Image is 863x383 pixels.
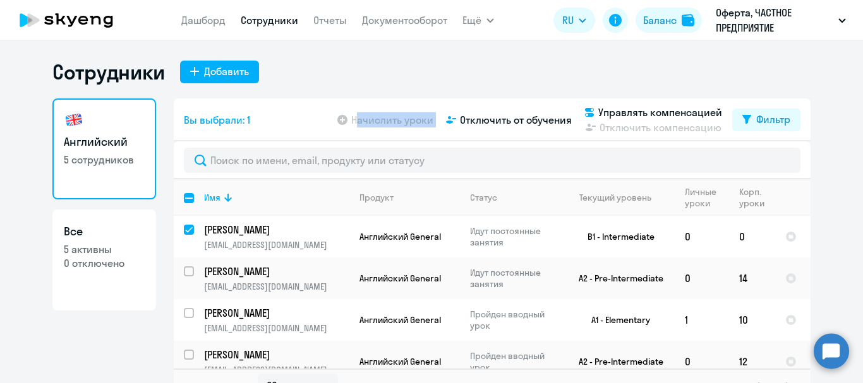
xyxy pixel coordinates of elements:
[52,98,156,199] a: Английский5 сотрудников
[64,242,145,256] p: 5 активны
[204,264,349,278] a: [PERSON_NAME]
[359,356,441,367] span: Английский General
[729,257,775,299] td: 14
[64,134,145,150] h3: Английский
[204,192,220,203] div: Имя
[553,8,595,33] button: RU
[462,13,481,28] span: Ещё
[729,299,775,341] td: 10
[64,223,145,240] h3: Все
[460,112,572,127] span: Отключить от обучения
[241,14,298,27] a: Сотрудники
[204,239,349,250] p: [EMAIL_ADDRESS][DOMAIN_NAME]
[675,299,729,341] td: 1
[732,109,800,131] button: Фильтр
[470,350,557,373] p: Пройден вводный урок
[204,364,349,375] p: [EMAIL_ADDRESS][DOMAIN_NAME]
[636,8,702,33] button: Балансbalance
[739,186,766,209] div: Корп. уроки
[362,14,447,27] a: Документооборот
[562,13,574,28] span: RU
[52,209,156,310] a: Все5 активны0 отключено
[739,186,775,209] div: Корп. уроки
[685,186,720,209] div: Личные уроки
[313,14,347,27] a: Отчеты
[579,192,651,203] div: Текущий уровень
[204,306,347,320] p: [PERSON_NAME]
[359,192,459,203] div: Продукт
[557,257,675,299] td: A2 - Pre-Intermediate
[716,5,833,35] p: Оферта, ЧАСТНОЕ ПРЕДПРИЯТИЕ АГРОВИТАСЕРВИС
[675,257,729,299] td: 0
[557,299,675,341] td: A1 - Elementary
[685,186,728,209] div: Личные уроки
[470,267,557,290] p: Идут постоянные занятия
[359,192,394,203] div: Продукт
[729,216,775,257] td: 0
[204,192,349,203] div: Имя
[675,341,729,382] td: 0
[204,322,349,334] p: [EMAIL_ADDRESS][DOMAIN_NAME]
[204,281,349,292] p: [EMAIL_ADDRESS][DOMAIN_NAME]
[64,153,145,167] p: 5 сотрудников
[557,341,675,382] td: A2 - Pre-Intermediate
[204,348,347,362] p: [PERSON_NAME]
[675,216,729,257] td: 0
[470,192,497,203] div: Статус
[682,14,694,27] img: balance
[52,59,165,85] h1: Сотрудники
[204,306,349,320] a: [PERSON_NAME]
[204,223,349,237] a: [PERSON_NAME]
[64,256,145,270] p: 0 отключено
[184,112,250,127] span: Вы выбрали: 1
[359,314,441,326] span: Английский General
[567,192,674,203] div: Текущий уровень
[204,348,349,362] a: [PERSON_NAME]
[204,264,347,278] p: [PERSON_NAME]
[470,225,557,248] p: Идут постоянные занятия
[359,231,441,242] span: Английский General
[181,14,226,27] a: Дашборд
[470,192,557,203] div: Статус
[470,309,557,331] p: Пройден вводный урок
[204,223,347,237] p: [PERSON_NAME]
[184,148,800,173] input: Поиск по имени, email, продукту или статусу
[462,8,494,33] button: Ещё
[643,13,677,28] div: Баланс
[557,216,675,257] td: B1 - Intermediate
[756,112,790,127] div: Фильтр
[729,341,775,382] td: 12
[64,110,84,130] img: english
[204,64,249,79] div: Добавить
[180,61,259,83] button: Добавить
[598,105,722,120] span: Управлять компенсацией
[359,273,441,284] span: Английский General
[709,5,852,35] button: Оферта, ЧАСТНОЕ ПРЕДПРИЯТИЕ АГРОВИТАСЕРВИС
